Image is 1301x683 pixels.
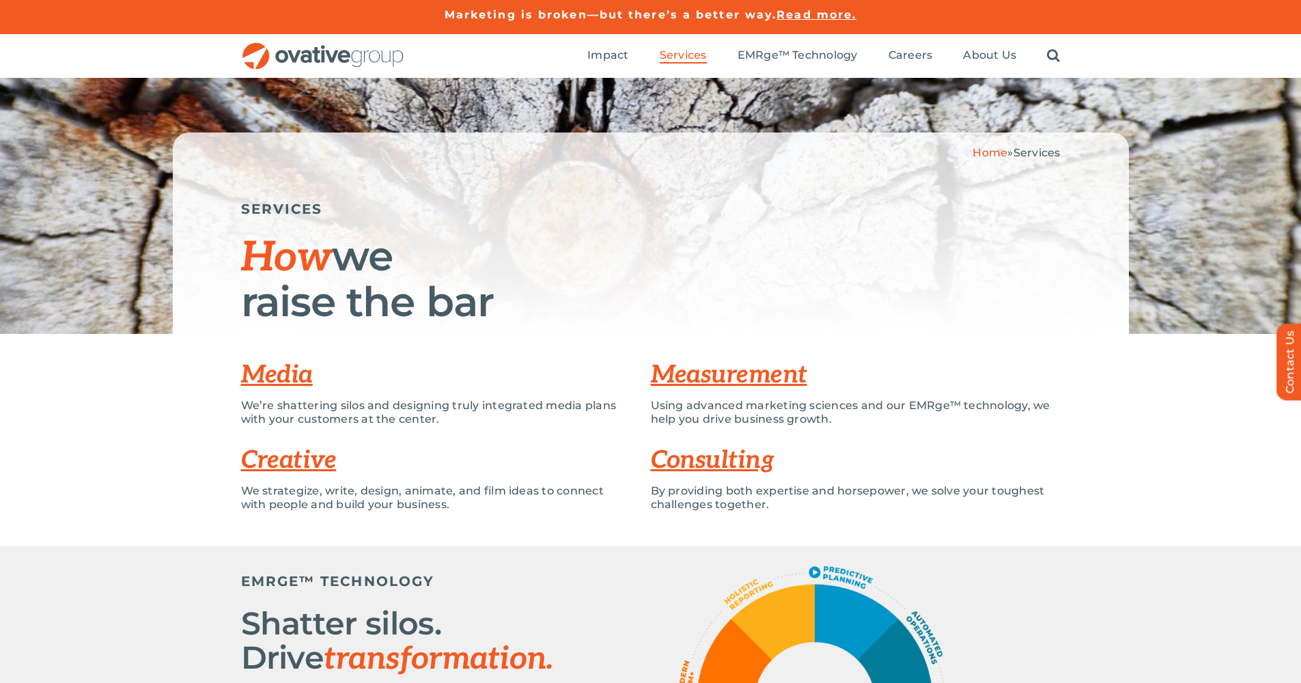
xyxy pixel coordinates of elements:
a: Creative [241,445,337,475]
span: Careers [889,48,933,62]
h2: Shatter silos. Drive [241,607,569,676]
span: » [973,146,1060,159]
span: EMRge™ Technology [738,48,858,62]
span: Services [660,48,707,62]
span: About Us [963,48,1016,62]
a: Marketing is broken—but there’s a better way. [445,8,777,21]
p: By providing both expertise and horsepower, we solve your toughest challenges together. [651,484,1061,512]
a: Careers [889,48,933,64]
a: Read more. [777,8,856,21]
a: Consulting [651,445,774,475]
a: EMRge™ Technology [738,48,858,64]
p: We strategize, write, design, animate, and film ideas to connect with people and build your busin... [241,484,630,512]
nav: Menu [587,34,1060,78]
a: Impact [587,48,628,64]
span: Services [1013,146,1061,159]
span: How [241,234,332,283]
a: Measurement [651,360,807,390]
span: transformation. [324,640,553,678]
h5: EMRGE™ TECHNOLOGY [241,573,569,589]
span: Impact [587,48,628,62]
a: Media [241,360,313,390]
h1: we raise the bar [241,234,1061,324]
p: We’re shattering silos and designing truly integrated media plans with your customers at the center. [241,399,630,426]
a: Home [973,146,1007,159]
a: Search [1047,48,1060,64]
h5: SERVICES [241,201,1061,217]
a: Services [660,48,707,64]
a: OG_Full_horizontal_RGB [241,41,405,54]
a: About Us [963,48,1016,64]
p: Using advanced marketing sciences and our EMRge™ technology, we help you drive business growth. [651,399,1061,426]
